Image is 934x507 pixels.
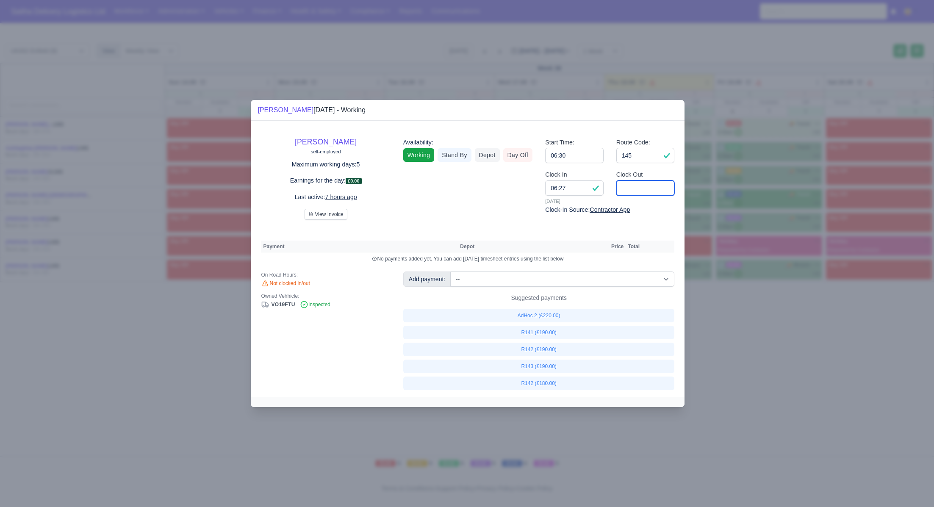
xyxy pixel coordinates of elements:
p: Last active: [261,192,390,202]
u: 5 [357,161,360,168]
label: Clock Out [616,170,643,180]
span: Inspected [300,302,330,308]
label: Start Time: [545,138,574,147]
u: 7 hours ago [325,194,357,200]
th: Payment [261,241,458,253]
div: Availability: [403,138,532,147]
a: R143 (£190.00) [403,360,675,373]
small: self-employed [311,149,341,154]
a: R142 (£190.00) [403,343,675,356]
a: [PERSON_NAME] [258,106,313,114]
a: Working [403,148,434,162]
button: View Invoice [305,209,347,220]
a: Day Off [503,148,533,162]
div: Not clocked in/out [261,280,390,288]
a: VO19FTU [261,302,295,308]
div: Owned Vehhicle: [261,293,390,299]
a: AdHoc 2 (£220.00) [403,309,675,322]
label: Clock In [545,170,567,180]
span: Suggested payments [507,294,570,302]
p: Earnings for the day: [261,176,390,186]
small: [DATE] [545,197,604,205]
a: Stand By [438,148,471,162]
a: R142 (£180.00) [403,377,675,390]
div: On Road Hours: [261,272,390,278]
div: Add payment: [403,272,451,287]
iframe: Chat Widget [782,409,934,507]
div: Clock-In Source: [545,205,674,215]
a: R141 (£190.00) [403,326,675,339]
a: Depot [475,148,500,162]
label: Route Code: [616,138,650,147]
td: No payments added yet, You can add [DATE] timesheet entries using the list below [261,253,674,265]
u: Contractor App [590,206,630,213]
span: £0.00 [346,178,362,184]
a: [PERSON_NAME] [295,138,357,146]
p: Maximum working days: [261,160,390,169]
th: Price [609,241,626,253]
th: Depot [458,241,602,253]
th: Total [626,241,642,253]
div: [DATE] - Working [258,105,366,115]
